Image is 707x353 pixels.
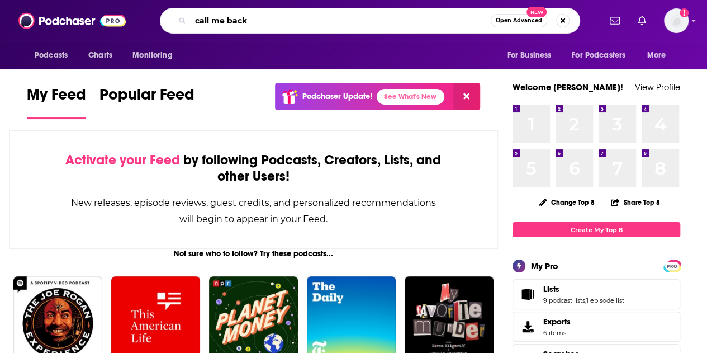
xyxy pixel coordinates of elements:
span: New [526,7,547,17]
input: Search podcasts, credits, & more... [191,12,491,30]
span: PRO [665,262,678,270]
span: Logged in as gabrielle.gantz [664,8,689,33]
button: open menu [27,45,82,66]
a: 1 episode list [586,296,624,304]
svg: Add a profile image [680,8,689,17]
span: More [647,48,666,63]
div: New releases, episode reviews, guest credits, and personalized recommendations will begin to appe... [65,195,442,227]
button: Change Top 8 [532,195,601,209]
a: Lists [543,284,624,294]
a: Popular Feed [99,85,194,119]
a: My Feed [27,85,86,119]
span: , [585,296,586,304]
span: Exports [516,319,539,335]
img: Podchaser - Follow, Share and Rate Podcasts [18,10,126,31]
a: Show notifications dropdown [633,11,651,30]
span: Activate your Feed [65,152,180,168]
span: Exports [543,317,571,327]
img: User Profile [664,8,689,33]
a: Lists [516,286,539,302]
button: Share Top 8 [610,191,661,213]
button: open menu [499,45,565,66]
a: Charts [81,45,119,66]
button: Open AdvancedNew [491,14,547,27]
span: For Podcasters [572,48,625,63]
span: Monitoring [132,48,172,63]
span: My Feed [27,85,86,111]
div: Not sure who to follow? Try these podcasts... [9,249,498,258]
span: 6 items [543,329,571,337]
button: open menu [125,45,187,66]
a: Create My Top 8 [513,222,680,237]
span: Podcasts [35,48,68,63]
span: Popular Feed [99,85,194,111]
button: Show profile menu [664,8,689,33]
div: My Pro [531,261,558,271]
a: See What's New [377,89,444,105]
a: Welcome [PERSON_NAME]! [513,82,623,92]
span: For Business [507,48,551,63]
div: Search podcasts, credits, & more... [160,8,580,34]
span: Lists [513,279,680,309]
button: open menu [564,45,642,66]
a: 9 podcast lists [543,296,585,304]
span: Open Advanced [496,18,542,23]
a: PRO [665,261,678,270]
a: Show notifications dropdown [605,11,624,30]
div: by following Podcasts, Creators, Lists, and other Users! [65,152,442,185]
span: Charts [88,48,112,63]
button: open menu [639,45,680,66]
span: Lists [543,284,559,294]
a: Exports [513,312,680,342]
a: View Profile [635,82,680,92]
p: Podchaser Update! [302,92,372,101]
